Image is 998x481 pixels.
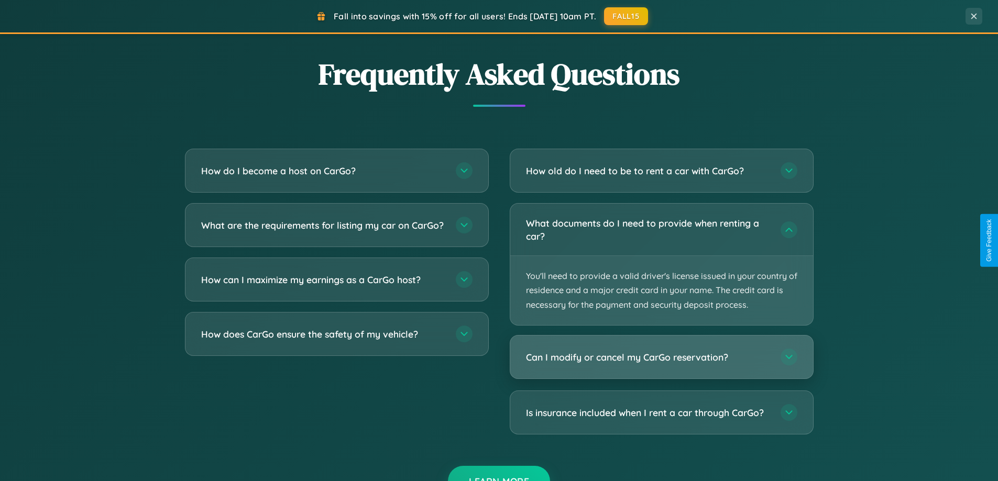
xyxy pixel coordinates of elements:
[201,164,445,177] h3: How do I become a host on CarGo?
[526,351,770,364] h3: Can I modify or cancel my CarGo reservation?
[526,406,770,419] h3: Is insurance included when I rent a car through CarGo?
[604,7,648,25] button: FALL15
[985,219,993,262] div: Give Feedback
[201,219,445,232] h3: What are the requirements for listing my car on CarGo?
[510,256,813,325] p: You'll need to provide a valid driver's license issued in your country of residence and a major c...
[201,328,445,341] h3: How does CarGo ensure the safety of my vehicle?
[526,164,770,177] h3: How old do I need to be to rent a car with CarGo?
[185,54,814,94] h2: Frequently Asked Questions
[526,217,770,242] h3: What documents do I need to provide when renting a car?
[334,11,596,21] span: Fall into savings with 15% off for all users! Ends [DATE] 10am PT.
[201,273,445,286] h3: How can I maximize my earnings as a CarGo host?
